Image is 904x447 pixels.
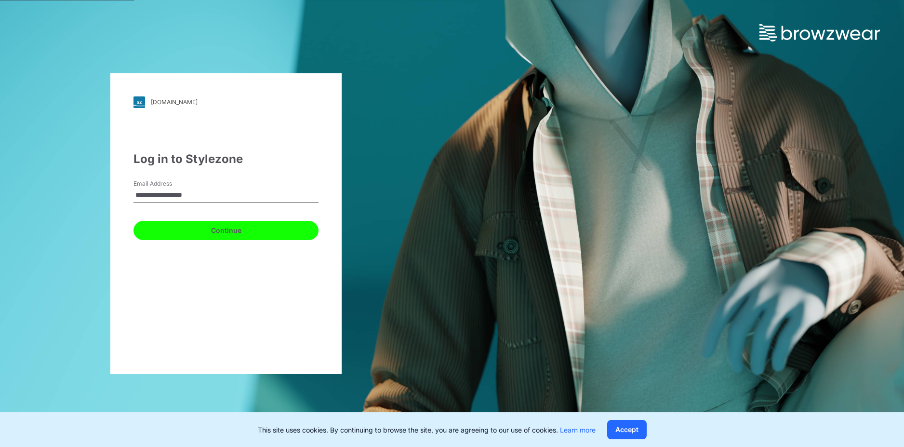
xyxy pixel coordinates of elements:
[133,150,319,168] div: Log in to Stylezone
[258,425,596,435] p: This site uses cookies. By continuing to browse the site, you are agreeing to our use of cookies.
[133,221,319,240] button: Continue
[133,179,201,188] label: Email Address
[133,96,145,108] img: svg+xml;base64,PHN2ZyB3aWR0aD0iMjgiIGhlaWdodD0iMjgiIHZpZXdCb3g9IjAgMCAyOCAyOCIgZmlsbD0ibm9uZSIgeG...
[133,96,319,108] a: [DOMAIN_NAME]
[560,426,596,434] a: Learn more
[607,420,647,439] button: Accept
[759,24,880,41] img: browzwear-logo.73288ffb.svg
[151,98,198,106] div: [DOMAIN_NAME]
